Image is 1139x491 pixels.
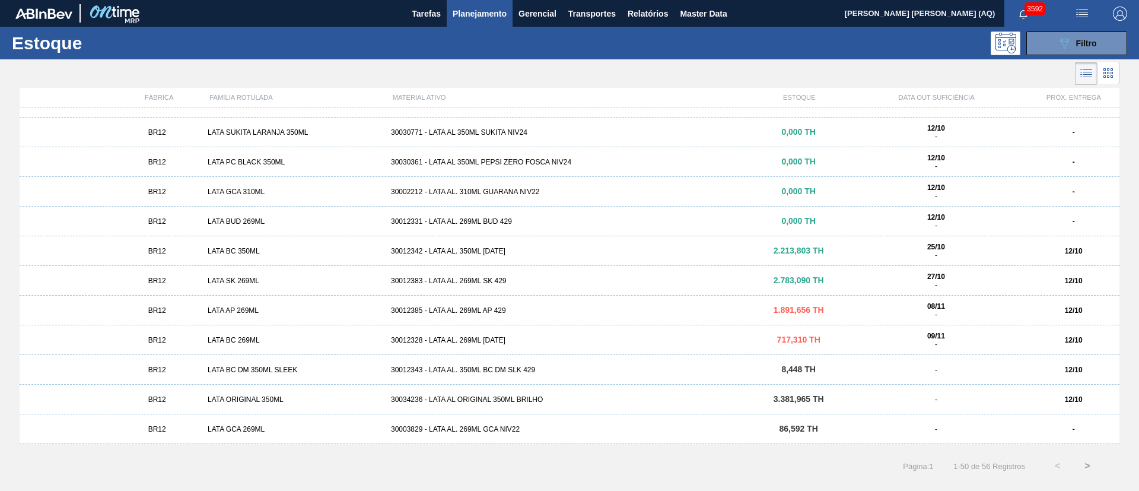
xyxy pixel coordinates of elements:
strong: 12/10 [1065,366,1083,374]
div: 30012385 - LATA AL. 269ML AP 429 [386,306,753,315]
span: 3592 [1025,2,1045,15]
span: - [935,251,937,259]
div: Visão em Cards [1097,62,1119,85]
div: LATA GCA 269ML [203,425,386,433]
strong: 09/11 [927,332,945,340]
div: FAMÍLIA ROTULADA [205,94,387,101]
strong: 12/10 [927,183,945,192]
strong: 27/10 [927,273,945,281]
img: TNhmsLtSVTkK8tSr43FrP2fwEKptu5GPRR3wAAAABJRU5ErkJggg== [15,8,72,19]
div: LATA BC 269ML [203,336,386,344]
span: Master Data [680,7,727,21]
span: BR12 [148,395,166,404]
span: 2.213,803 TH [774,246,824,255]
strong: - [1073,425,1075,433]
span: 1.891,656 TH [774,305,824,315]
span: - [935,425,937,433]
div: 30030361 - LATA AL 350ML PEPSI ZERO FOSCA NIV24 [386,158,753,166]
div: ESTOQUE [753,94,845,101]
div: 30030771 - LATA AL 350ML SUKITA NIV24 [386,128,753,137]
div: Pogramando: nenhum usuário selecionado [991,31,1020,55]
strong: 12/10 [927,154,945,162]
span: - [935,395,937,404]
span: Tarefas [412,7,441,21]
strong: 12/10 [1065,247,1083,255]
strong: - [1073,217,1075,226]
div: 30012342 - LATA AL. 350ML [DATE] [386,247,753,255]
div: LATA GCA 310ML [203,188,386,196]
img: Logout [1113,7,1127,21]
span: BR12 [148,336,166,344]
span: 2.783,090 TH [774,275,824,285]
span: - [935,366,937,374]
span: - [935,221,937,230]
div: 30003829 - LATA AL. 269ML GCA NIV22 [386,425,753,433]
span: 3.381,965 TH [774,394,824,404]
span: - [935,192,937,200]
div: LATA SUKITA LARANJA 350ML [203,128,386,137]
span: BR12 [148,366,166,374]
span: BR12 [148,425,166,433]
button: < [1043,451,1073,481]
span: Página : 1 [903,462,933,471]
h1: Estoque [12,36,189,50]
div: 30012328 - LATA AL. 269ML [DATE] [386,336,753,344]
span: 0,000 TH [781,127,816,137]
div: LATA SK 269ML [203,277,386,285]
span: 8,448 TH [781,365,816,374]
div: LATA PC BLACK 350ML [203,158,386,166]
span: 0,000 TH [781,216,816,226]
button: > [1073,451,1102,481]
div: Visão em Lista [1075,62,1097,85]
span: BR12 [148,158,166,166]
span: - [935,281,937,289]
strong: 12/10 [927,213,945,221]
span: BR12 [148,217,166,226]
span: BR12 [148,247,166,255]
span: BR12 [148,277,166,285]
div: 30034236 - LATA AL ORIGINAL 350ML BRILHO [386,395,753,404]
div: LATA BC DM 350ML SLEEK [203,366,386,374]
div: MATERIAL ATIVO [388,94,754,101]
div: LATA BUD 269ML [203,217,386,226]
strong: - [1073,188,1075,196]
strong: 12/10 [1065,395,1083,404]
strong: 25/10 [927,243,945,251]
button: Filtro [1026,31,1127,55]
div: PRÓX. ENTREGA [1028,94,1119,101]
span: - [935,311,937,319]
span: Gerencial [518,7,556,21]
div: 30012343 - LATA AL. 350ML BC DM SLK 429 [386,366,753,374]
span: 717,310 TH [777,335,820,344]
strong: - [1073,128,1075,137]
div: 30002212 - LATA AL. 310ML GUARANA NIV22 [386,188,753,196]
span: Filtro [1076,39,1097,48]
strong: 08/11 [927,302,945,311]
div: LATA BC 350ML [203,247,386,255]
span: Transportes [568,7,616,21]
span: 0,000 TH [781,157,816,166]
span: - [935,132,937,141]
strong: 12/10 [1065,277,1083,285]
span: BR12 [148,188,166,196]
strong: 12/10 [1065,336,1083,344]
span: 1 - 50 de 56 Registros [952,462,1025,471]
span: 86,592 TH [779,424,817,433]
div: FÁBRICA [113,94,205,101]
strong: - [1073,158,1075,166]
strong: 12/10 [1065,306,1083,315]
span: - [935,340,937,349]
img: userActions [1075,7,1089,21]
span: Planejamento [453,7,507,21]
span: - [935,162,937,170]
div: LATA ORIGINAL 350ML [203,395,386,404]
div: DATA OUT SUFICIÊNCIA [845,94,1027,101]
div: 30012331 - LATA AL. 269ML BUD 429 [386,217,753,226]
span: Relatórios [628,7,668,21]
span: BR12 [148,128,166,137]
span: 0,000 TH [781,186,816,196]
div: 30012383 - LATA AL. 269ML SK 429 [386,277,753,285]
strong: 12/10 [927,124,945,132]
div: LATA AP 269ML [203,306,386,315]
button: Notificações [1004,5,1042,22]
